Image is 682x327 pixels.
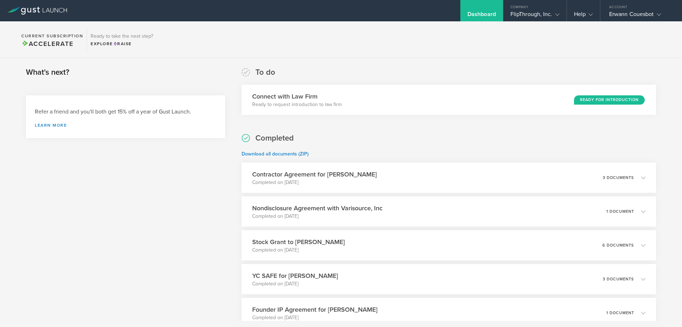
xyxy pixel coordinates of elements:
h3: Connect with Law Firm [252,92,342,101]
p: 6 documents [602,243,634,247]
h3: Founder IP Agreement for [PERSON_NAME] [252,305,378,314]
p: Completed on [DATE] [252,213,383,220]
h2: To do [255,67,275,78]
div: Ready to take the next step?ExploreRaise [87,28,157,51]
p: 3 documents [603,277,634,281]
p: Completed on [DATE] [252,280,338,288]
div: Erwann Couesbot [609,11,670,21]
p: Ready to request introduction to law firm [252,101,342,108]
h2: What's next? [26,67,69,78]
div: Dashboard [467,11,496,21]
a: Learn more [35,123,216,127]
p: Completed on [DATE] [252,247,345,254]
div: Help [574,11,593,21]
p: 1 document [606,210,634,213]
a: Download all documents (ZIP) [242,151,309,157]
h3: Stock Grant to [PERSON_NAME] [252,237,345,247]
div: Ready for Introduction [574,95,645,105]
p: 1 document [606,311,634,315]
div: FlipThrough, Inc. [510,11,559,21]
p: Completed on [DATE] [252,314,378,321]
p: 3 documents [603,176,634,180]
div: Explore [91,41,153,47]
h3: Nondisclosure Agreement with Varisource, Inc [252,204,383,213]
span: Raise [113,41,132,46]
span: Accelerate [21,40,73,48]
h3: Refer a friend and you'll both get 15% off a year of Gust Launch. [35,108,216,116]
h3: Contractor Agreement for [PERSON_NAME] [252,170,377,179]
div: Connect with Law FirmReady to request introduction to law firmReady for Introduction [242,85,656,115]
h2: Current Subscription [21,34,83,38]
h3: Ready to take the next step? [91,34,153,39]
h2: Completed [255,133,294,143]
p: Completed on [DATE] [252,179,377,186]
h3: YC SAFE for [PERSON_NAME] [252,271,338,280]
